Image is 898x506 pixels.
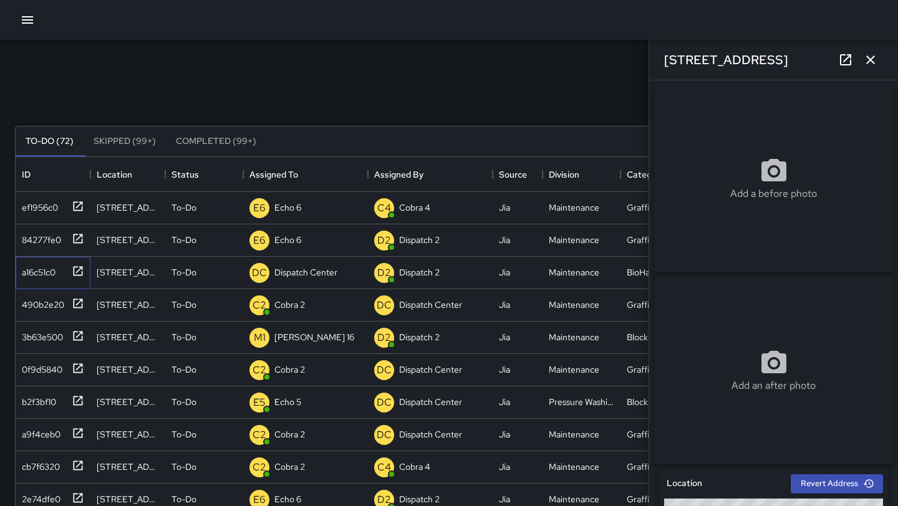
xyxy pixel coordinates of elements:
p: C2 [253,298,266,313]
p: Dispatch Center [399,298,462,311]
div: a9f4ceb0 [17,423,60,441]
p: Dispatch Center [399,396,462,408]
div: Division [543,157,620,192]
div: Graffiti Sticker Abated Small [627,363,692,376]
div: a16c51c0 [17,261,56,279]
p: D2 [377,233,391,248]
div: Location [90,157,165,192]
div: 1970 Franklin Street [97,266,159,279]
div: Jia [499,234,510,246]
p: To-Do [171,266,196,279]
div: 3b63e500 [17,326,63,343]
div: Jia [499,201,510,214]
p: Dispatch 2 [399,493,440,505]
div: cb7f6320 [17,456,60,473]
p: C2 [253,460,266,475]
p: Cobra 4 [399,201,430,214]
p: To-Do [171,363,196,376]
div: Category [627,157,664,192]
div: Status [165,157,243,192]
p: Dispatch 2 [399,234,440,246]
p: M1 [254,330,266,345]
div: 415 24th Street [97,461,159,473]
div: Source [499,157,527,192]
div: Jia [499,266,510,279]
p: To-Do [171,298,196,311]
p: Cobra 2 [274,428,305,441]
div: Graffiti Abated Large [627,493,692,505]
div: 415 24th Street [97,428,159,441]
div: ef1956c0 [17,196,58,214]
p: DC [377,427,392,442]
div: Graffiti Sticker Abated Small [627,428,692,441]
div: Assigned By [374,157,423,192]
p: Echo 6 [274,201,301,214]
p: C4 [377,460,391,475]
p: To-Do [171,396,196,408]
p: To-Do [171,331,196,343]
p: Echo 6 [274,493,301,505]
p: To-Do [171,201,196,214]
p: Cobra 2 [274,298,305,311]
p: To-Do [171,428,196,441]
div: ID [16,157,90,192]
p: DC [377,363,392,378]
div: Graffiti Sticker Abated Small [627,461,692,473]
div: 0f9d5840 [17,358,62,376]
div: 490b2e20 [17,294,64,311]
div: 1540 San Pablo Avenue [97,234,159,246]
div: Pressure Washing [549,396,614,408]
div: 1333 Broadway [97,331,159,343]
div: Jia [499,461,510,473]
div: 460 8th Street [97,201,159,214]
div: Jia [499,298,510,311]
p: To-Do [171,234,196,246]
div: BioHazard Removed [627,266,692,279]
div: Status [171,157,199,192]
div: Block Face Detailed [627,331,692,343]
div: Assigned To [243,157,368,192]
div: Maintenance [549,363,599,376]
div: Jia [499,428,510,441]
p: DC [377,395,392,410]
p: C2 [253,363,266,378]
p: C4 [377,201,391,216]
button: Skipped (99+) [84,126,166,156]
div: Maintenance [549,331,599,343]
div: 84277fe0 [17,229,61,246]
div: 1200 Broadway [97,396,159,408]
p: Echo 6 [274,234,301,246]
div: Graffiti Abated Large [627,234,692,246]
div: 300 17th Street [97,298,159,311]
p: D2 [377,265,391,280]
div: Jia [499,331,510,343]
div: Jia [499,396,510,408]
p: Dispatch Center [274,266,337,279]
div: b2f3bf10 [17,391,56,408]
div: Division [549,157,579,192]
button: Completed (99+) [166,126,266,156]
p: Dispatch Center [399,363,462,376]
p: Echo 5 [274,396,301,408]
div: Assigned By [368,157,493,192]
p: To-Do [171,493,196,505]
div: Maintenance [549,493,599,505]
p: [PERSON_NAME] 16 [274,331,354,343]
p: Cobra 2 [274,363,305,376]
div: 449 23rd Street [97,363,159,376]
div: Maintenance [549,201,599,214]
div: Maintenance [549,461,599,473]
p: Cobra 2 [274,461,305,473]
p: DC [252,265,267,280]
div: Maintenance [549,428,599,441]
p: To-Do [171,461,196,473]
div: 102 Frank H. Ogawa Plaza [97,493,159,505]
p: E6 [253,201,266,216]
div: Location [97,157,132,192]
div: Assigned To [249,157,298,192]
div: Jia [499,363,510,376]
div: Maintenance [549,298,599,311]
div: Block Face Pressure Washed [627,396,692,408]
p: DC [377,298,392,313]
button: To-Do (72) [16,126,84,156]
